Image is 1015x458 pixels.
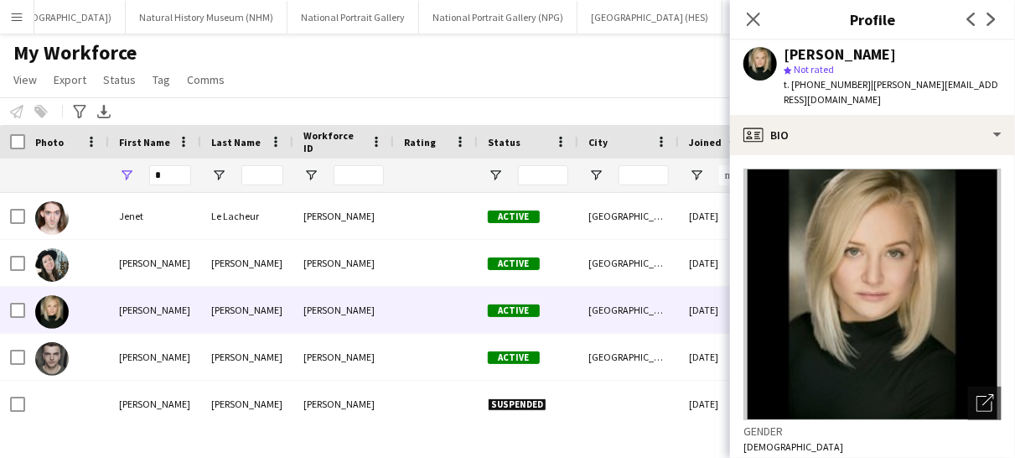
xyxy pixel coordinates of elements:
img: Jenny Hawkins [35,248,69,282]
h3: Gender [743,424,1002,439]
div: [GEOGRAPHIC_DATA] [578,334,679,380]
app-action-btn: Export XLSX [94,101,114,122]
span: [DEMOGRAPHIC_DATA] [743,440,843,453]
span: Active [488,258,540,270]
div: [PERSON_NAME] [109,334,201,380]
div: [PERSON_NAME] [293,193,394,239]
span: Rating [404,136,436,148]
a: View [7,69,44,91]
img: Crew avatar or photo [743,169,1002,420]
input: Last Name Filter Input [241,165,283,185]
a: Status [96,69,142,91]
div: [DATE] [679,240,779,286]
span: Active [488,211,540,223]
span: Status [488,136,520,148]
div: [GEOGRAPHIC_DATA] [578,287,679,333]
span: Photo [35,136,64,148]
button: Natural History Museum (NHM) [126,1,287,34]
input: Workforce ID Filter Input [334,165,384,185]
span: Not rated [794,63,834,75]
button: National Portrait Gallery [287,1,419,34]
span: Workforce ID [303,129,364,154]
div: [GEOGRAPHIC_DATA] [578,193,679,239]
span: Tag [153,72,170,87]
a: Comms [180,69,231,91]
a: Export [47,69,93,91]
div: [PERSON_NAME] [293,287,394,333]
div: Open photos pop-in [968,387,1002,420]
button: [GEOGRAPHIC_DATA][PERSON_NAME] [722,1,914,34]
div: [PERSON_NAME] [201,334,293,380]
div: [DATE] [679,287,779,333]
input: Joined Filter Input [719,165,769,185]
span: Active [488,304,540,317]
app-action-btn: Advanced filters [70,101,90,122]
div: [DATE] [679,334,779,380]
div: Bio [730,115,1015,155]
img: Jonno Davies [35,342,69,376]
div: [GEOGRAPHIC_DATA] [578,240,679,286]
div: [PERSON_NAME] [293,240,394,286]
a: Tag [146,69,177,91]
span: Status [103,72,136,87]
div: [DATE] [679,193,779,239]
img: Jessica Atkins [35,295,69,329]
div: [PERSON_NAME] [201,287,293,333]
div: [PERSON_NAME] [784,47,896,62]
button: Open Filter Menu [211,168,226,183]
input: Status Filter Input [518,165,568,185]
span: First Name [119,136,170,148]
button: Open Filter Menu [303,168,318,183]
span: Suspended [488,398,546,411]
div: [PERSON_NAME] [201,381,293,427]
button: Open Filter Menu [119,168,134,183]
div: Le Lacheur [201,193,293,239]
div: [PERSON_NAME] [109,240,201,286]
button: National Portrait Gallery (NPG) [419,1,577,34]
span: Last Name [211,136,261,148]
div: Jenet [109,193,201,239]
div: [DATE] [679,381,779,427]
span: My Workforce [13,40,137,65]
input: City Filter Input [619,165,669,185]
img: Jenet Le Lacheur [35,201,69,235]
span: View [13,72,37,87]
span: Joined [689,136,722,148]
span: Export [54,72,86,87]
div: [PERSON_NAME] [293,381,394,427]
button: Open Filter Menu [689,168,704,183]
button: [GEOGRAPHIC_DATA] (HES) [577,1,722,34]
div: [PERSON_NAME] [201,240,293,286]
span: Active [488,351,540,364]
span: | [PERSON_NAME][EMAIL_ADDRESS][DOMAIN_NAME] [784,78,998,106]
input: First Name Filter Input [149,165,191,185]
h3: Profile [730,8,1015,30]
div: [PERSON_NAME] [293,334,394,380]
button: Open Filter Menu [588,168,603,183]
button: Open Filter Menu [488,168,503,183]
span: t. [PHONE_NUMBER] [784,78,871,91]
div: [PERSON_NAME] [109,287,201,333]
div: [PERSON_NAME] [109,381,201,427]
span: City [588,136,608,148]
span: Comms [187,72,225,87]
